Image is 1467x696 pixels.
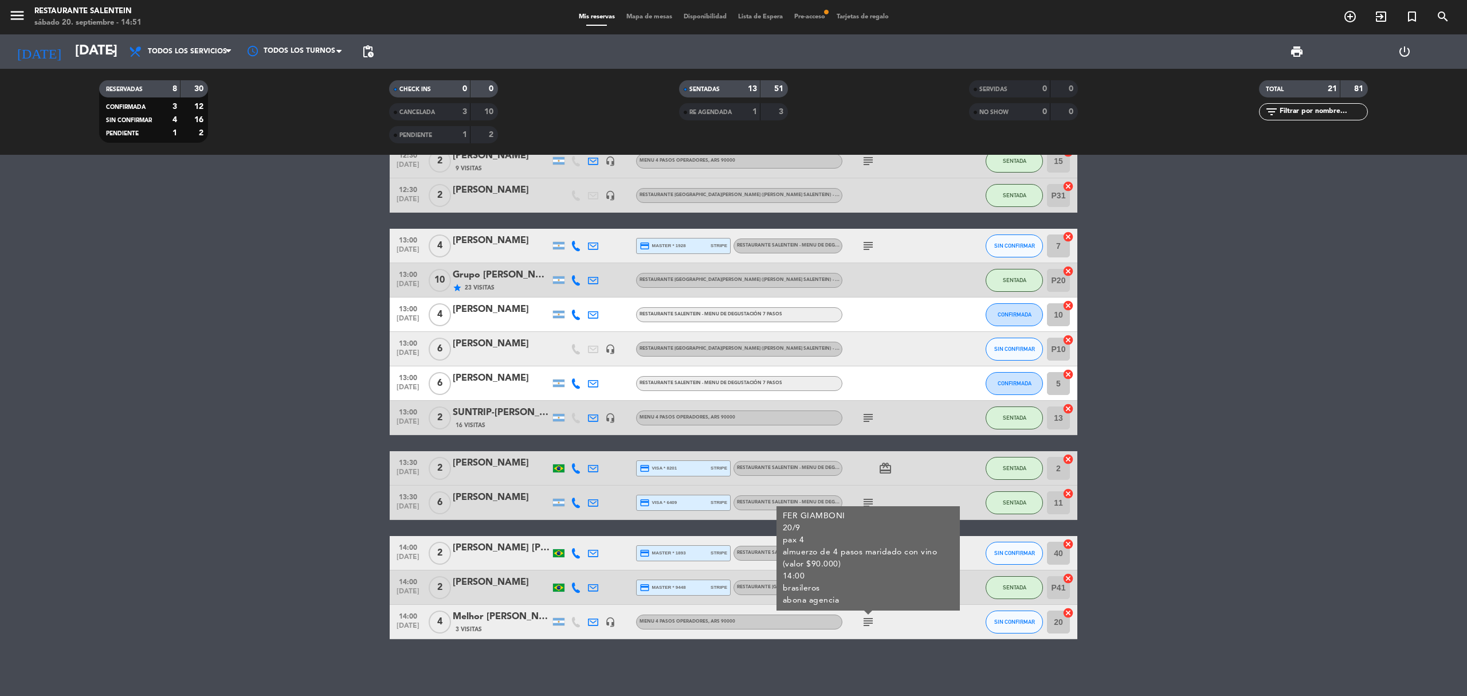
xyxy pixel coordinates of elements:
strong: 81 [1354,85,1366,93]
span: 9 Visitas [456,164,482,173]
div: [PERSON_NAME] [453,233,550,248]
strong: 3 [462,108,467,116]
span: RESTAURANTE [GEOGRAPHIC_DATA][PERSON_NAME] ([PERSON_NAME] Salentein) - Menú de Pasos [640,346,902,351]
span: SENTADA [1003,158,1026,164]
span: 23 Visitas [465,283,495,292]
span: 10 [429,269,451,292]
span: 14:00 [394,609,422,622]
span: Pre-acceso [789,14,831,20]
strong: 1 [752,108,757,116]
span: visa * 8201 [640,463,677,474]
button: SENTADA [986,406,1043,429]
span: 4 [429,611,451,634]
i: headset_mic [605,344,615,354]
button: CONFIRMADA [986,303,1043,326]
span: Todos los servicios [148,48,227,56]
span: CANCELADA [399,110,435,115]
button: SIN CONFIRMAR [986,611,1043,634]
span: 14:00 [394,540,422,553]
div: Grupo [PERSON_NAME] - THE VINES [453,268,550,283]
i: turned_in_not [1405,10,1419,24]
span: [DATE] [394,468,422,482]
span: CONFIRMADA [998,380,1031,386]
span: stripe [711,584,727,591]
span: [DATE] [394,622,422,635]
span: SENTADA [1003,499,1026,506]
i: [DATE] [9,39,69,64]
span: RESTAURANTE SALENTEIN - Menu de Degustación 7 pasos [737,550,880,555]
span: SIN CONFIRMAR [994,346,1035,352]
span: Disponibilidad [678,14,732,20]
strong: 0 [1069,108,1076,116]
i: subject [861,411,875,425]
span: CONFIRMADA [106,104,146,110]
div: Restaurante Salentein [34,6,142,17]
strong: 21 [1328,85,1337,93]
i: cancel [1062,573,1074,584]
span: 2 [429,576,451,599]
div: LOG OUT [1351,34,1458,69]
div: [PERSON_NAME] [453,148,550,163]
strong: 8 [172,85,177,93]
span: 13:00 [394,336,422,349]
i: exit_to_app [1374,10,1388,24]
span: RESTAURANTE SALENTEIN - Menu de Degustación 7 pasos [640,381,782,385]
span: 13:00 [394,370,422,384]
span: RESTAURANTE [GEOGRAPHIC_DATA][PERSON_NAME] ([PERSON_NAME] Salentein) - Menú de Pasos [737,585,971,589]
strong: 4 [172,116,177,124]
i: cancel [1062,300,1074,311]
button: SENTADA [986,457,1043,480]
div: Melhor [PERSON_NAME] [453,609,550,624]
span: 2 [429,457,451,480]
button: SENTADA [986,150,1043,173]
span: fiber_manual_record [823,9,830,15]
span: SERVIDAS [979,87,1007,92]
strong: 30 [194,85,206,93]
i: headset_mic [605,190,615,201]
strong: 10 [484,108,496,116]
strong: 1 [172,129,177,137]
span: 16 Visitas [456,421,485,430]
i: credit_card [640,463,650,474]
i: subject [861,496,875,510]
span: SENTADAS [689,87,720,92]
button: menu [9,7,26,28]
span: 4 [429,303,451,326]
span: stripe [711,242,727,249]
strong: 16 [194,116,206,124]
i: cancel [1062,369,1074,380]
strong: 0 [1069,85,1076,93]
span: 2 [429,150,451,173]
span: 3 Visitas [456,625,482,634]
i: menu [9,7,26,24]
strong: 1 [462,131,467,139]
button: SIN CONFIRMAR [986,234,1043,257]
span: stripe [711,499,727,506]
span: [DATE] [394,195,422,209]
strong: 0 [462,85,467,93]
i: credit_card [640,498,650,508]
i: cancel [1062,453,1074,465]
span: Menu 4 pasos operadores [640,158,735,163]
span: RESTAURANTE SALENTEIN - Menu de Degustación 7 pasos [640,312,782,316]
strong: 3 [172,103,177,111]
button: SENTADA [986,184,1043,207]
span: pending_actions [361,45,375,58]
i: cancel [1062,181,1074,192]
span: visa * 6409 [640,498,677,508]
span: Mis reservas [573,14,621,20]
span: [DATE] [394,503,422,516]
strong: 13 [748,85,757,93]
span: SENTADA [1003,277,1026,283]
span: Menu 4 pasos operadores [640,619,735,624]
i: subject [861,615,875,629]
span: SIN CONFIRMAR [106,118,152,123]
span: print [1290,45,1304,58]
span: RESTAURANTE SALENTEIN - Menu de Degustación 7 pasos [737,466,880,470]
span: 13:00 [394,405,422,418]
strong: 0 [1042,85,1047,93]
i: add_circle_outline [1343,10,1357,24]
div: [PERSON_NAME] [453,183,550,198]
span: stripe [711,549,727,557]
span: 13:00 [394,302,422,315]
